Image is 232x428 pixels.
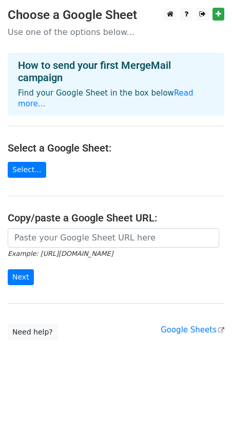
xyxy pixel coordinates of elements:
h4: Select a Google Sheet: [8,142,224,154]
input: Next [8,269,34,285]
h3: Choose a Google Sheet [8,8,224,23]
input: Paste your Google Sheet URL here [8,228,219,248]
p: Use one of the options below... [8,27,224,38]
a: Need help? [8,324,57,340]
h4: Copy/paste a Google Sheet URL: [8,212,224,224]
p: Find your Google Sheet in the box below [18,88,214,109]
a: Select... [8,162,46,178]
a: Google Sheets [161,325,224,334]
small: Example: [URL][DOMAIN_NAME] [8,250,113,257]
h4: How to send your first MergeMail campaign [18,59,214,84]
a: Read more... [18,88,194,108]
